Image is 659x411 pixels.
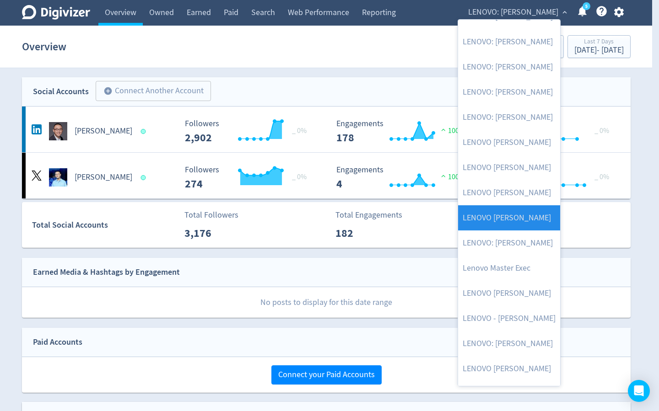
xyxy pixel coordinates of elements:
a: LENOVO [PERSON_NAME] [458,205,560,230]
a: LENOVO: [PERSON_NAME] [458,230,560,256]
a: LENOVO [PERSON_NAME] [458,356,560,381]
div: Open Intercom Messenger [628,380,650,402]
a: Lenovo Master Exec [458,256,560,281]
a: LENOVO: [PERSON_NAME] [458,105,560,130]
a: LENOVO [PERSON_NAME] [458,281,560,306]
a: LENOVO: [PERSON_NAME] [458,80,560,105]
a: LENOVO [PERSON_NAME] [458,180,560,205]
a: LENOVO - [PERSON_NAME] [458,306,560,331]
a: LENOVO: [PERSON_NAME] [458,54,560,80]
a: LENOVO: [PERSON_NAME] [458,29,560,54]
a: LENOVO [PERSON_NAME] [458,155,560,180]
a: LENOVO [PERSON_NAME] [458,130,560,155]
a: LENOVO: [PERSON_NAME] [458,331,560,356]
a: LENOVO: [PERSON_NAME] [458,381,560,406]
